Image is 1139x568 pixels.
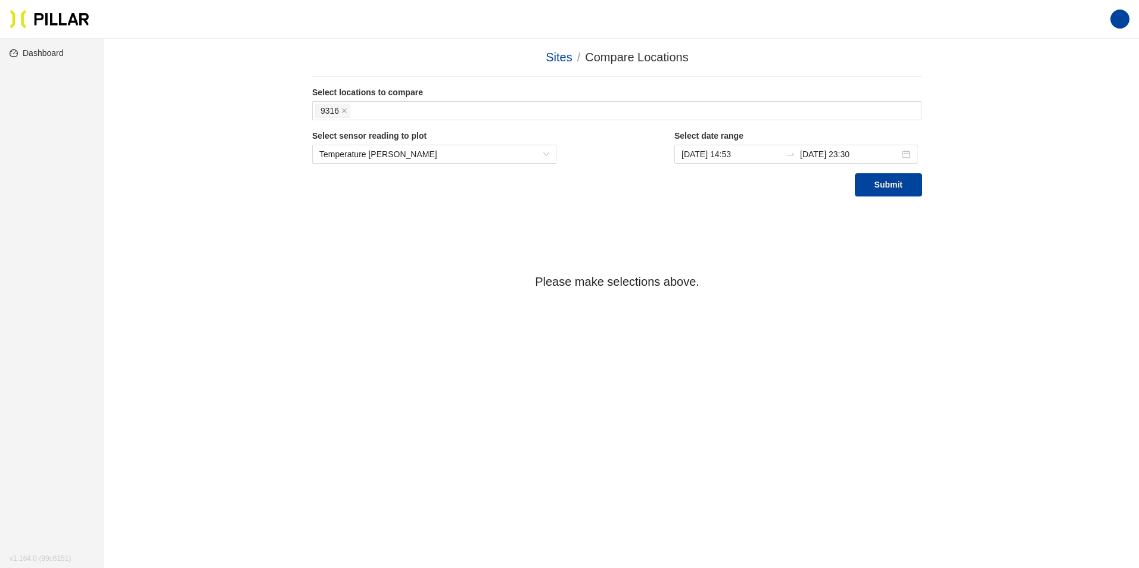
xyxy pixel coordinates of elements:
h4: Please make selections above. [312,273,922,291]
span: / [577,51,581,64]
span: Compare Locations [585,51,688,64]
span: Temperature Celcius [319,145,549,163]
a: Sites [546,51,572,64]
span: to [786,149,795,159]
input: End date [800,148,900,161]
label: Select sensor reading to plot [312,130,556,142]
span: swap-right [786,149,795,159]
span: close [341,108,347,115]
label: Select date range [674,130,922,142]
button: Submit [855,173,922,196]
label: Select locations to compare [312,86,922,99]
a: dashboardDashboard [10,48,64,58]
input: Start date [681,148,781,161]
span: 9316 [320,104,339,117]
img: Pillar Technologies [10,10,89,29]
